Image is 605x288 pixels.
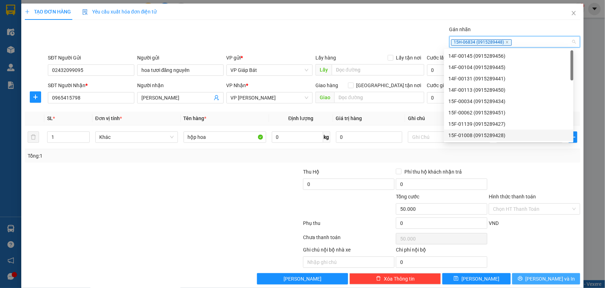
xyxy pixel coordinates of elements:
[184,115,207,121] span: Tên hàng
[226,83,246,88] span: VP Nhận
[30,94,41,100] span: plus
[323,131,330,143] span: kg
[349,273,441,284] button: deleteXóa Thông tin
[444,73,573,84] div: 14F-00131 (0915289441)
[405,112,493,125] th: Ghi chú
[461,275,499,283] span: [PERSON_NAME]
[137,54,224,62] div: Người gửi
[82,9,157,15] span: Yêu cầu xuất hóa đơn điện tử
[444,130,573,141] div: 15F-01008 (0915289428)
[289,115,314,121] span: Định lượng
[408,131,491,143] input: Ghi Chú
[336,115,362,121] span: Giá trị hàng
[214,95,219,101] span: user-add
[448,109,569,117] div: 15F-00062 (0915289451)
[571,10,577,16] span: close
[315,55,336,61] span: Lấy hàng
[402,168,465,176] span: Phí thu hộ khách nhận trả
[448,75,569,83] div: 14F-00131 (0915289441)
[303,246,394,256] div: Ghi chú nội bộ nhà xe
[393,54,424,62] span: Lấy tận nơi
[28,152,234,160] div: Tổng: 1
[100,132,174,142] span: Khác
[427,83,462,88] label: Cước giao hàng
[303,256,394,268] input: Nhập ghi chú
[315,64,332,75] span: Lấy
[513,38,514,46] input: Gán nhãn
[526,275,575,283] span: [PERSON_NAME] và In
[444,62,573,73] div: 14F-00104 (0915289445)
[315,83,338,88] span: Giao hàng
[384,275,415,283] span: Xóa Thông tin
[489,194,536,199] label: Hình thức thanh toán
[518,276,523,282] span: printer
[448,97,569,105] div: 15F-00034 (0915289434)
[449,27,471,32] label: Gán nhãn
[444,50,573,62] div: 14F-00145 (0915289456)
[448,86,569,94] div: 14F-00113 (0915289450)
[332,64,424,75] input: Dọc đường
[512,273,580,284] button: printer[PERSON_NAME] và In
[257,273,348,284] button: [PERSON_NAME]
[315,92,334,103] span: Giao
[448,52,569,60] div: 14F-00145 (0915289456)
[454,276,459,282] span: save
[48,81,134,89] div: SĐT Người Nhận
[303,219,396,232] div: Phụ thu
[184,131,266,143] input: VD: Bàn, Ghế
[231,92,309,103] span: VP Nguyễn Văn Linh
[30,91,41,103] button: plus
[427,92,491,103] input: Cước giao hàng
[427,55,459,61] label: Cước lấy hàng
[448,131,569,139] div: 15F-01008 (0915289428)
[336,131,403,143] input: 0
[442,273,510,284] button: save[PERSON_NAME]
[226,54,313,62] div: VP gửi
[303,169,319,175] span: Thu Hộ
[82,9,88,15] img: icon
[284,275,321,283] span: [PERSON_NAME]
[564,4,584,23] button: Close
[48,54,134,62] div: SĐT Người Gửi
[448,120,569,128] div: 15F-01139 (0915289427)
[396,246,487,256] div: Chi phí nội bộ
[396,194,419,199] span: Tổng cước
[137,81,224,89] div: Người nhận
[334,92,424,103] input: Dọc đường
[444,118,573,130] div: 15F-01139 (0915289427)
[25,9,71,15] span: TẠO ĐƠN HÀNG
[444,96,573,107] div: 15F-00034 (0915289434)
[489,220,499,226] span: VND
[427,64,491,76] input: Cước lấy hàng
[444,84,573,96] div: 14F-00113 (0915289450)
[47,115,53,121] span: SL
[231,65,309,75] span: VP Giáp Bát
[25,9,30,14] span: plus
[444,107,573,118] div: 15F-00062 (0915289451)
[354,81,424,89] span: [GEOGRAPHIC_DATA] tận nơi
[28,131,39,143] button: delete
[376,276,381,282] span: delete
[448,63,569,71] div: 14F-00104 (0915289445)
[451,39,512,46] span: 15H-06834 (0915289448)
[95,115,122,121] span: Đơn vị tính
[303,233,396,246] div: Chưa thanh toán
[505,40,509,44] span: close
